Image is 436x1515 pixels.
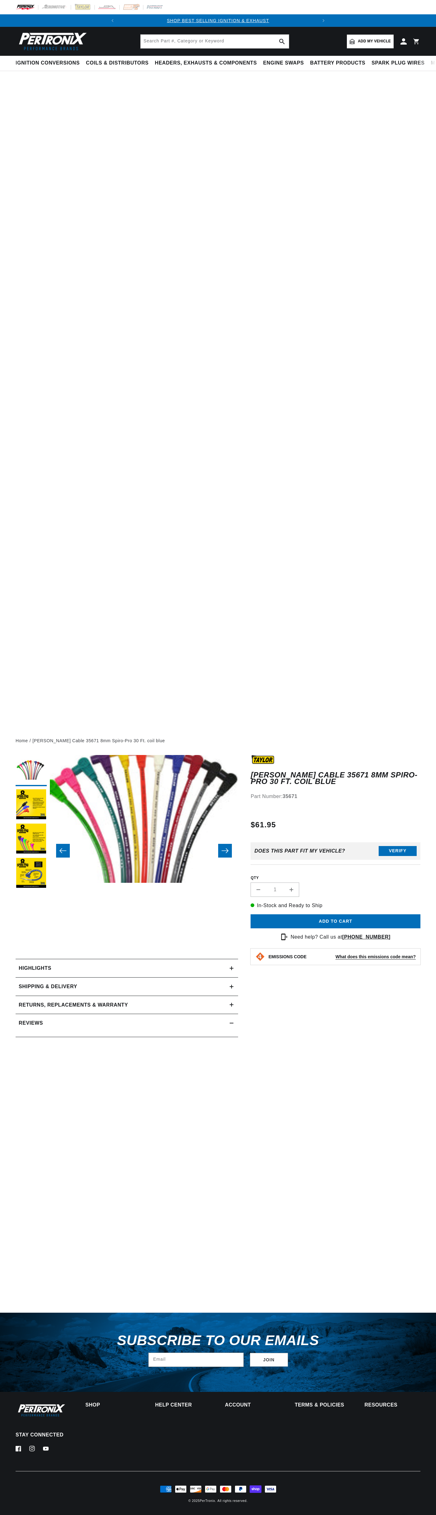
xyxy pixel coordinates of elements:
summary: Coils & Distributors [83,56,152,70]
span: Headers, Exhausts & Components [155,60,257,66]
input: Email [149,1353,243,1367]
summary: Battery Products [307,56,368,70]
span: Battery Products [310,60,365,66]
button: Load image 1 in gallery view [16,755,47,786]
strong: EMISSIONS CODE [268,954,306,959]
div: Does This part fit My vehicle? [254,848,345,854]
summary: Reviews [16,1014,238,1032]
input: Search Part #, Category or Keyword [141,35,289,48]
summary: Ignition Conversions [16,56,83,70]
summary: Resources [365,1403,420,1407]
button: Load image 3 in gallery view [16,824,47,855]
summary: Highlights [16,959,238,977]
button: Translation missing: en.sections.announcements.previous_announcement [106,14,119,27]
h2: Highlights [19,964,51,972]
p: In-Stock and Ready to Ship [251,902,420,910]
p: Need help? Call us at [290,933,390,941]
span: Coils & Distributors [86,60,149,66]
summary: Shipping & Delivery [16,978,238,996]
img: Emissions code [255,952,265,962]
span: Ignition Conversions [16,60,80,66]
a: Add my vehicle [347,35,394,48]
span: Add my vehicle [358,38,391,44]
button: search button [275,35,289,48]
span: Spark Plug Wires [371,60,424,66]
a: Home [16,737,28,744]
div: 1 of 2 [119,17,317,24]
p: Stay Connected [16,1432,65,1438]
a: [PERSON_NAME] Cable 35671 8mm Spiro-Pro 30 Ft. coil blue [32,737,165,744]
summary: Spark Plug Wires [368,56,428,70]
button: Verify [379,846,417,856]
button: EMISSIONS CODEWhat does this emissions code mean? [268,954,416,959]
span: Engine Swaps [263,60,304,66]
h3: Subscribe to our emails [117,1335,319,1346]
button: Add to cart [251,914,420,928]
h2: Reviews [19,1019,43,1027]
button: Load image 4 in gallery view [16,858,47,889]
img: Pertronix [16,31,87,52]
nav: breadcrumbs [16,737,420,744]
h2: Shipping & Delivery [19,983,77,991]
media-gallery: Gallery Viewer [16,755,238,946]
div: Announcement [119,17,317,24]
summary: Shop [85,1403,141,1407]
img: Pertronix [16,1403,65,1418]
span: $61.95 [251,819,276,830]
button: Slide left [56,844,70,858]
small: All rights reserved. [218,1499,248,1503]
a: SHOP BEST SELLING IGNITION & EXHAUST [167,18,269,23]
strong: 35671 [283,794,298,799]
button: Subscribe [250,1353,288,1367]
button: Load image 2 in gallery view [16,789,47,820]
summary: Headers, Exhausts & Components [152,56,260,70]
button: Slide right [218,844,232,858]
small: © 2025 . [188,1499,216,1503]
summary: Engine Swaps [260,56,307,70]
div: Part Number: [251,792,420,801]
h2: Returns, Replacements & Warranty [19,1001,128,1009]
h1: [PERSON_NAME] Cable 35671 8mm Spiro-Pro 30 Ft. coil blue [251,772,420,785]
summary: Terms & policies [295,1403,351,1407]
button: Translation missing: en.sections.announcements.next_announcement [317,14,330,27]
summary: Returns, Replacements & Warranty [16,996,238,1014]
label: QTY [251,875,420,881]
a: [PHONE_NUMBER] [342,934,390,940]
summary: Help Center [155,1403,211,1407]
summary: Account [225,1403,281,1407]
a: PerTronix [200,1499,215,1503]
strong: What does this emissions code mean? [335,954,416,959]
